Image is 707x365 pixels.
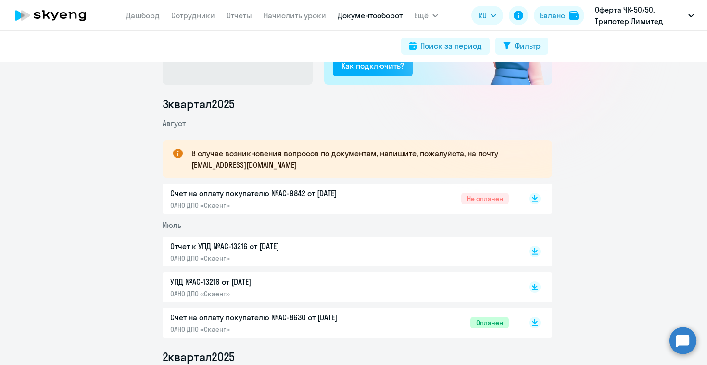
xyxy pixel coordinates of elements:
div: Фильтр [515,40,541,51]
div: Как подключить? [341,60,404,72]
button: Как подключить? [333,57,413,76]
a: Отчет к УПД №AC-13216 от [DATE]ОАНО ДПО «Скаенг» [170,240,509,263]
button: Ещё [414,6,438,25]
a: Дашборд [126,11,160,20]
button: Фильтр [495,38,548,55]
div: Баланс [540,10,565,21]
p: В случае возникновения вопросов по документам, напишите, пожалуйста, на почту [EMAIL_ADDRESS][DOM... [191,148,535,171]
p: ОАНО ДПО «Скаенг» [170,254,372,263]
a: Документооборот [338,11,403,20]
a: УПД №AC-13216 от [DATE]ОАНО ДПО «Скаенг» [170,276,509,298]
p: УПД №AC-13216 от [DATE] [170,276,372,288]
a: Счет на оплату покупателю №AC-9842 от [DATE]ОАНО ДПО «Скаенг»Не оплачен [170,188,509,210]
span: Оплачен [470,317,509,328]
a: Сотрудники [171,11,215,20]
p: ОАНО ДПО «Скаенг» [170,201,372,210]
span: Август [163,118,186,128]
p: ОАНО ДПО «Скаенг» [170,325,372,334]
img: balance [569,11,579,20]
button: Оферта ЧК-50/50, Трипстер Лимитед [590,4,699,27]
span: Ещё [414,10,429,21]
p: ОАНО ДПО «Скаенг» [170,289,372,298]
a: Отчеты [227,11,252,20]
button: RU [471,6,503,25]
span: Июль [163,220,181,230]
div: Поиск за период [420,40,482,51]
li: 3 квартал 2025 [163,96,552,112]
span: Не оплачен [461,193,509,204]
p: Счет на оплату покупателю №AC-9842 от [DATE] [170,188,372,199]
a: Счет на оплату покупателю №AC-8630 от [DATE]ОАНО ДПО «Скаенг»Оплачен [170,312,509,334]
button: Поиск за период [401,38,490,55]
a: Начислить уроки [264,11,326,20]
p: Оферта ЧК-50/50, Трипстер Лимитед [595,4,684,27]
p: Счет на оплату покупателю №AC-8630 от [DATE] [170,312,372,323]
li: 2 квартал 2025 [163,349,552,365]
p: Отчет к УПД №AC-13216 от [DATE] [170,240,372,252]
span: RU [478,10,487,21]
button: Балансbalance [534,6,584,25]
